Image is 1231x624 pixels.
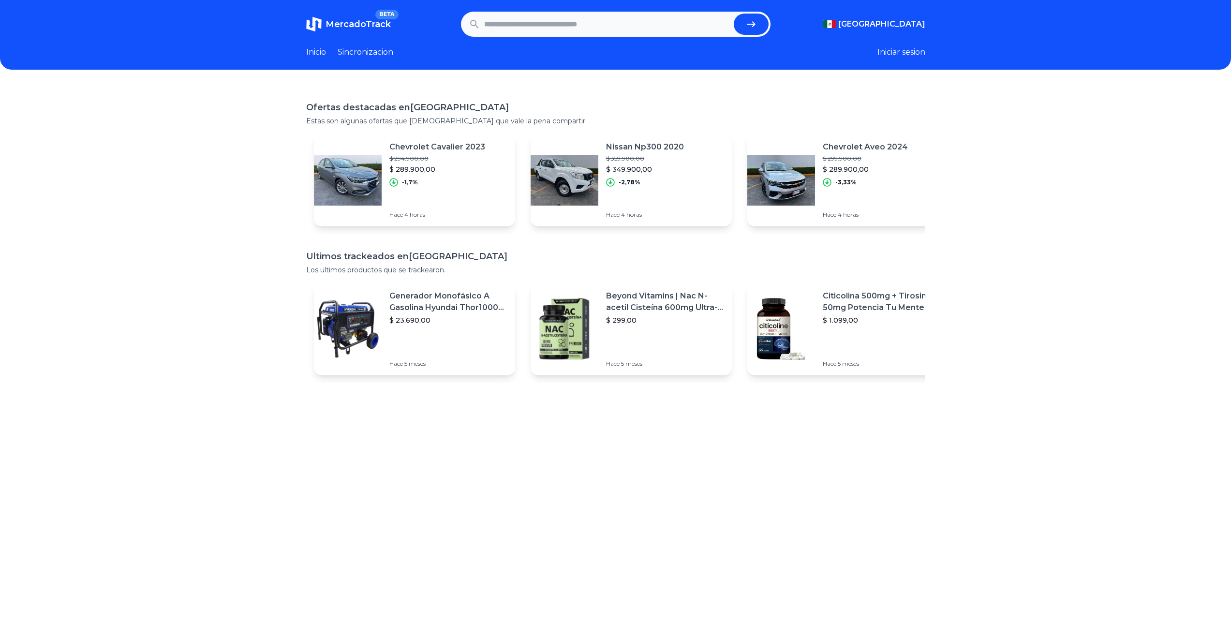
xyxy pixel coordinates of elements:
h1: Ultimos trackeados en [GEOGRAPHIC_DATA] [306,250,925,263]
a: MercadoTrackBETA [306,16,391,32]
p: Hace 4 horas [606,211,684,219]
p: Hace 4 horas [389,211,485,219]
p: Estas son algunas ofertas que [DEMOGRAPHIC_DATA] que vale la pena compartir. [306,116,925,126]
p: Chevrolet Cavalier 2023 [389,141,485,153]
p: $ 299.900,00 [823,155,908,163]
a: Featured imageChevrolet Cavalier 2023$ 294.900,00$ 289.900,00-1,7%Hace 4 horas [314,134,515,226]
a: Featured imageBeyond Vitamins | Nac N-acetil Cisteína 600mg Ultra-premium Con Inulina De Agave (p... [531,282,732,375]
span: [GEOGRAPHIC_DATA] [838,18,925,30]
span: MercadoTrack [326,19,391,30]
a: Featured imageCiticolina 500mg + Tirosina 50mg Potencia Tu Mente (120caps) Sabor Sin Sabor$ 1.099... [747,282,949,375]
img: MercadoTrack [306,16,322,32]
button: Iniciar sesion [877,46,925,58]
p: Hace 5 meses [823,360,941,368]
a: Inicio [306,46,326,58]
button: [GEOGRAPHIC_DATA] [823,18,925,30]
a: Featured imageNissan Np300 2020$ 359.900,00$ 349.900,00-2,78%Hace 4 horas [531,134,732,226]
img: Featured image [747,295,815,363]
a: Featured imageGenerador Monofásico A Gasolina Hyundai Thor10000 P 11.5 Kw$ 23.690,00Hace 5 meses [314,282,515,375]
p: $ 23.690,00 [389,315,507,325]
a: Sincronizacion [338,46,393,58]
img: Featured image [531,295,598,363]
p: $ 349.900,00 [606,164,684,174]
h1: Ofertas destacadas en [GEOGRAPHIC_DATA] [306,101,925,114]
p: -2,78% [619,178,640,186]
img: Mexico [823,20,836,28]
p: $ 294.900,00 [389,155,485,163]
p: $ 289.900,00 [389,164,485,174]
p: $ 289.900,00 [823,164,908,174]
img: Featured image [747,146,815,214]
p: Chevrolet Aveo 2024 [823,141,908,153]
p: Generador Monofásico A Gasolina Hyundai Thor10000 P 11.5 Kw [389,290,507,313]
p: Los ultimos productos que se trackearon. [306,265,925,275]
p: -1,7% [402,178,418,186]
p: $ 1.099,00 [823,315,941,325]
p: Hace 4 horas [823,211,908,219]
p: Hace 5 meses [389,360,507,368]
p: Hace 5 meses [606,360,724,368]
span: BETA [375,10,398,19]
p: $ 299,00 [606,315,724,325]
p: Beyond Vitamins | Nac N-acetil Cisteína 600mg Ultra-premium Con Inulina De Agave (prebiótico Natu... [606,290,724,313]
p: $ 359.900,00 [606,155,684,163]
p: Citicolina 500mg + Tirosina 50mg Potencia Tu Mente (120caps) Sabor Sin Sabor [823,290,941,313]
p: -3,33% [835,178,857,186]
img: Featured image [314,295,382,363]
img: Featured image [314,146,382,214]
img: Featured image [531,146,598,214]
a: Featured imageChevrolet Aveo 2024$ 299.900,00$ 289.900,00-3,33%Hace 4 horas [747,134,949,226]
p: Nissan Np300 2020 [606,141,684,153]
